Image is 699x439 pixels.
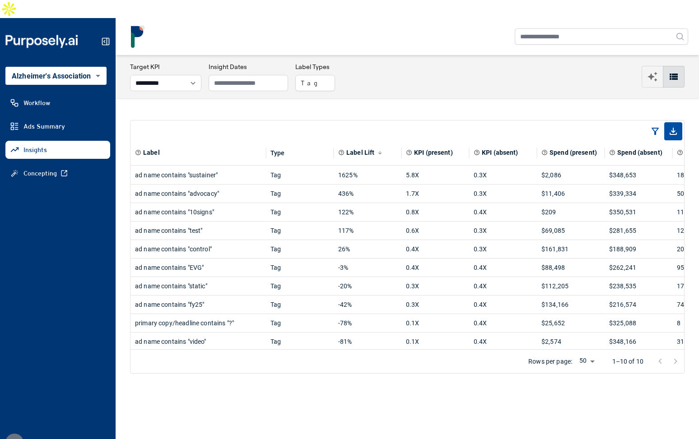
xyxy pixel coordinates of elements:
[375,148,385,157] button: Sort
[482,148,518,157] span: KPI (absent)
[23,169,57,178] span: Concepting
[677,149,683,156] svg: Total number of ads where label is present
[541,314,600,332] div: $25,652
[609,314,668,332] div: $325,088
[541,240,600,258] div: $161,831
[406,203,465,221] div: 0.8X
[406,333,465,351] div: 0.1X
[135,185,261,203] div: ad name contains "advocacy"
[609,166,668,184] div: $348,653
[270,149,285,157] div: Type
[135,149,141,156] svg: Element or component part of the ad
[609,240,668,258] div: $188,909
[406,166,465,184] div: 5.8X
[528,357,572,366] p: Rows per page:
[474,149,480,156] svg: Aggregate KPI value of all ads where label is absent
[541,259,600,277] div: $88,498
[406,185,465,203] div: 1.7X
[135,203,261,221] div: ad name contains "10signs"
[541,222,600,240] div: $69,085
[406,277,465,295] div: 0.3X
[406,149,412,156] svg: Aggregate KPI value of all ads where label is present
[338,185,397,203] div: 436%
[135,314,261,332] div: primary copy/headline contains "?"
[474,259,532,277] div: 0.4X
[23,98,50,107] span: Workflow
[270,277,329,295] div: Tag
[209,62,288,71] h3: Insight Dates
[550,148,597,157] span: Spend (present)
[609,185,668,203] div: $339,334
[541,203,600,221] div: $209
[143,148,160,157] span: Label
[609,277,668,295] div: $238,535
[609,149,615,156] svg: Total spend on all ads where label is absent
[295,75,335,91] button: Tag
[617,148,662,157] span: Spend (absent)
[130,62,201,71] h3: Target KPI
[270,296,329,314] div: Tag
[406,222,465,240] div: 0.6X
[135,222,261,240] div: ad name contains "test"
[406,314,465,332] div: 0.1X
[135,296,261,314] div: ad name contains "fy25"
[135,166,261,184] div: ad name contains "sustainer"
[270,166,329,184] div: Tag
[270,185,329,203] div: Tag
[609,259,668,277] div: $262,241
[474,314,532,332] div: 0.4X
[23,145,47,154] span: Insights
[346,148,374,157] span: Label Lift
[609,203,668,221] div: $350,531
[609,333,668,351] div: $348,166
[5,94,110,112] a: Workflow
[270,314,329,332] div: Tag
[5,164,110,182] a: Concepting
[406,240,465,258] div: 0.4X
[338,149,345,156] svg: Primary effectiveness metric calculated as a relative difference (% change) in the chosen KPI whe...
[474,203,532,221] div: 0.4X
[135,333,261,351] div: ad name contains "video"
[664,122,682,140] span: Export as CSV
[270,203,329,221] div: Tag
[270,259,329,277] div: Tag
[338,240,397,258] div: 26%
[609,296,668,314] div: $216,574
[541,277,600,295] div: $112,205
[135,259,261,277] div: ad name contains "EVG"
[338,314,397,332] div: -78%
[541,166,600,184] div: $2,086
[5,117,110,135] a: Ads Summary
[612,357,644,366] p: 1–10 of 10
[406,296,465,314] div: 0.3X
[338,222,397,240] div: 117%
[414,148,453,157] span: KPI (present)
[474,222,532,240] div: 0.3X
[541,333,600,351] div: $2,574
[541,149,548,156] svg: Total spend on all ads where label is present
[126,25,149,48] img: logo
[338,277,397,295] div: -20%
[541,296,600,314] div: $134,166
[474,185,532,203] div: 0.3X
[135,277,261,295] div: ad name contains "static"
[295,62,335,71] h3: Label Types
[23,122,65,131] span: Ads Summary
[609,222,668,240] div: $281,655
[474,166,532,184] div: 0.3X
[541,185,600,203] div: $11,406
[338,296,397,314] div: -42%
[270,222,329,240] div: Tag
[270,333,329,351] div: Tag
[474,296,532,314] div: 0.4X
[338,203,397,221] div: 122%
[338,166,397,184] div: 1625%
[474,240,532,258] div: 0.3X
[270,240,329,258] div: Tag
[406,259,465,277] div: 0.4X
[5,141,110,159] a: Insights
[338,333,397,351] div: -81%
[5,67,107,85] div: Alzheimer's Association
[474,333,532,351] div: 0.4X
[338,259,397,277] div: -3%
